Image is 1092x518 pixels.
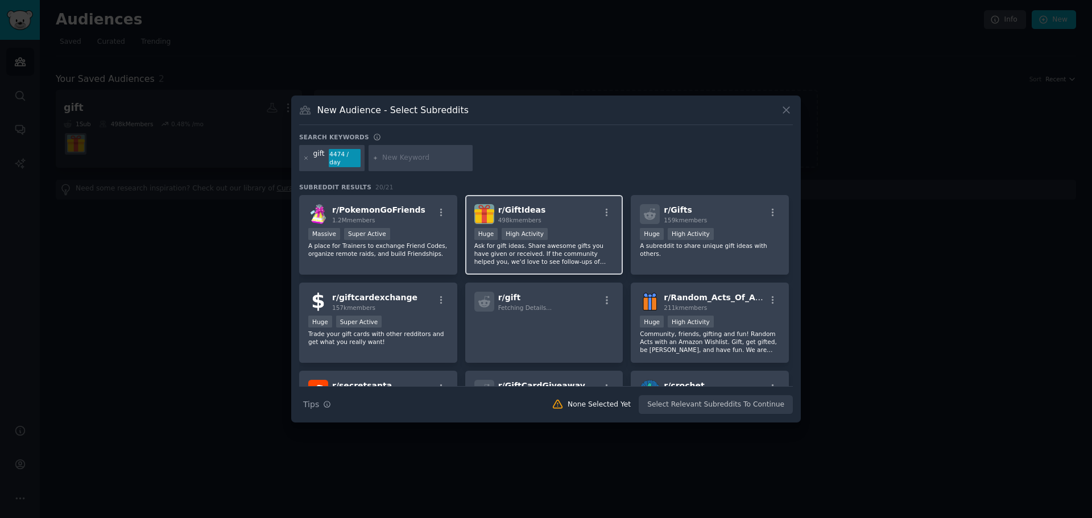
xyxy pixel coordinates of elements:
[299,183,371,191] span: Subreddit Results
[664,217,707,223] span: 159k members
[308,380,328,400] img: secretsanta
[474,204,494,224] img: GiftIdeas
[568,400,631,410] div: None Selected Yet
[308,228,340,240] div: Massive
[382,153,469,163] input: New Keyword
[308,292,328,312] img: giftcardexchange
[317,104,469,116] h3: New Audience - Select Subreddits
[640,316,664,328] div: Huge
[303,399,319,411] span: Tips
[498,293,521,302] span: r/ gift
[640,330,780,354] p: Community, friends, gifting and fun! Random Acts with an Amazon Wishlist. Gift, get gifted, be [P...
[640,292,660,312] img: Random_Acts_Of_Amazon
[308,316,332,328] div: Huge
[308,330,448,346] p: Trade your gift cards with other redditors and get what you really want!
[308,204,328,224] img: PokemonGoFriends
[668,228,714,240] div: High Activity
[664,293,784,302] span: r/ Random_Acts_Of_Amazon
[329,149,361,167] div: 4474 / day
[308,242,448,258] p: A place for Trainers to exchange Friend Codes, organize remote raids, and build Friendships.
[498,304,552,311] span: Fetching Details...
[664,205,692,214] span: r/ Gifts
[668,316,714,328] div: High Activity
[498,381,585,390] span: r/ GiftCardGiveaway
[332,304,375,311] span: 157k members
[344,228,390,240] div: Super Active
[332,381,392,390] span: r/ secretsanta
[332,205,425,214] span: r/ PokemonGoFriends
[498,205,546,214] span: r/ GiftIdeas
[375,184,394,190] span: 20 / 21
[664,304,707,311] span: 211k members
[640,242,780,258] p: A subreddit to share unique gift ideas with others.
[332,293,417,302] span: r/ giftcardexchange
[332,217,375,223] span: 1.2M members
[299,133,369,141] h3: Search keywords
[336,316,382,328] div: Super Active
[474,228,498,240] div: Huge
[640,380,660,400] img: crochet
[474,242,614,266] p: Ask for gift ideas. Share awesome gifts you have given or received. If the community helped you, ...
[498,217,541,223] span: 498k members
[313,149,325,167] div: gift
[502,228,548,240] div: High Activity
[299,395,335,415] button: Tips
[640,228,664,240] div: Huge
[664,381,704,390] span: r/ crochet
